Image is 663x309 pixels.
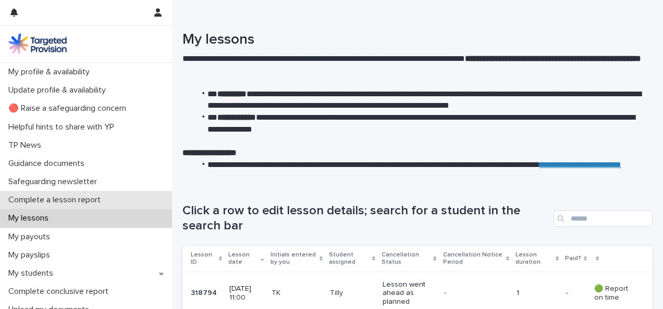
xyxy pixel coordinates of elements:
[554,210,653,227] input: Search
[228,249,258,268] p: Lesson date
[382,249,431,268] p: Cancellation Status
[594,285,636,302] p: 🟢 Report on time
[4,67,98,77] p: My profile & availability
[4,177,105,187] p: Safeguarding newsletter
[182,31,645,49] h1: My lessons
[4,268,62,278] p: My students
[191,249,216,268] p: Lesson ID
[517,289,558,298] p: 1
[4,250,58,260] p: My payslips
[4,140,50,150] p: TP News
[191,287,219,298] p: 318794
[4,85,114,95] p: Update profile & availability
[4,232,58,242] p: My payouts
[4,195,109,205] p: Complete a lesson report
[330,289,374,298] p: Tilly
[444,289,502,298] p: -
[4,159,93,169] p: Guidance documents
[8,33,67,54] img: M5nRWzHhSzIhMunXDL62
[272,289,322,298] p: TK
[565,253,581,264] p: Paid?
[329,249,370,268] p: Student assigned
[566,287,570,298] p: -
[515,249,552,268] p: Lesson duration
[4,122,122,132] p: Helpful hints to share with YP
[229,285,263,302] p: [DATE] 11:00
[4,287,117,297] p: Complete conclusive report
[4,104,134,113] p: 🔴 Raise a safeguarding concern
[271,249,317,268] p: Initials entered by you
[383,280,435,306] p: Lesson went ahead as planned
[443,249,504,268] p: Cancellation Notice Period
[4,213,57,223] p: My lessons
[182,203,549,234] h1: Click a row to edit lesson details; search for a student in the search bar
